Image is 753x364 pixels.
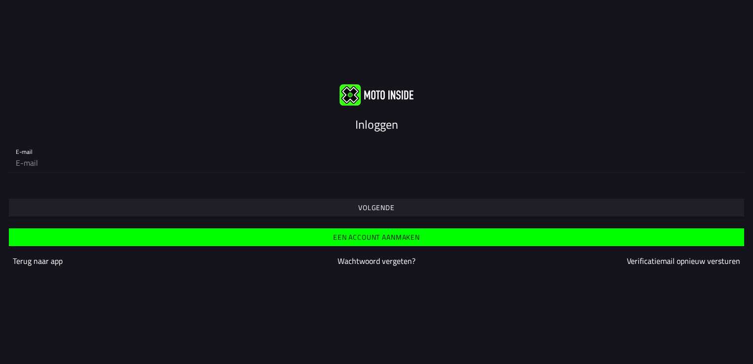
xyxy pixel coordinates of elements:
[355,115,398,133] ion-text: Inloggen
[338,255,415,267] a: Wachtwoord vergeten?
[16,153,737,173] input: E-mail
[13,255,63,267] a: Terug naar app
[627,255,740,267] a: Verificatiemail opnieuw versturen
[9,228,744,246] ion-button: Een account aanmaken
[358,204,395,211] ion-text: Volgende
